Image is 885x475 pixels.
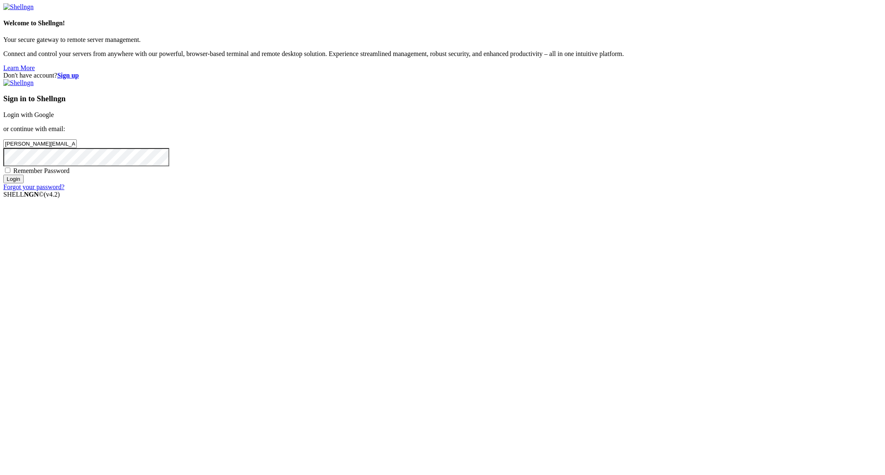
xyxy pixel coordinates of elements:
[3,3,34,11] img: Shellngn
[5,168,10,173] input: Remember Password
[3,111,54,118] a: Login with Google
[44,191,60,198] span: 4.2.0
[3,50,882,58] p: Connect and control your servers from anywhere with our powerful, browser-based terminal and remo...
[24,191,39,198] b: NGN
[3,64,35,71] a: Learn More
[3,125,882,133] p: or continue with email:
[57,72,79,79] a: Sign up
[3,72,882,79] div: Don't have account?
[3,191,60,198] span: SHELL ©
[3,94,882,103] h3: Sign in to Shellngn
[3,183,64,190] a: Forgot your password?
[3,36,882,44] p: Your secure gateway to remote server management.
[3,139,77,148] input: Email address
[13,167,70,174] span: Remember Password
[3,175,24,183] input: Login
[3,19,882,27] h4: Welcome to Shellngn!
[3,79,34,87] img: Shellngn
